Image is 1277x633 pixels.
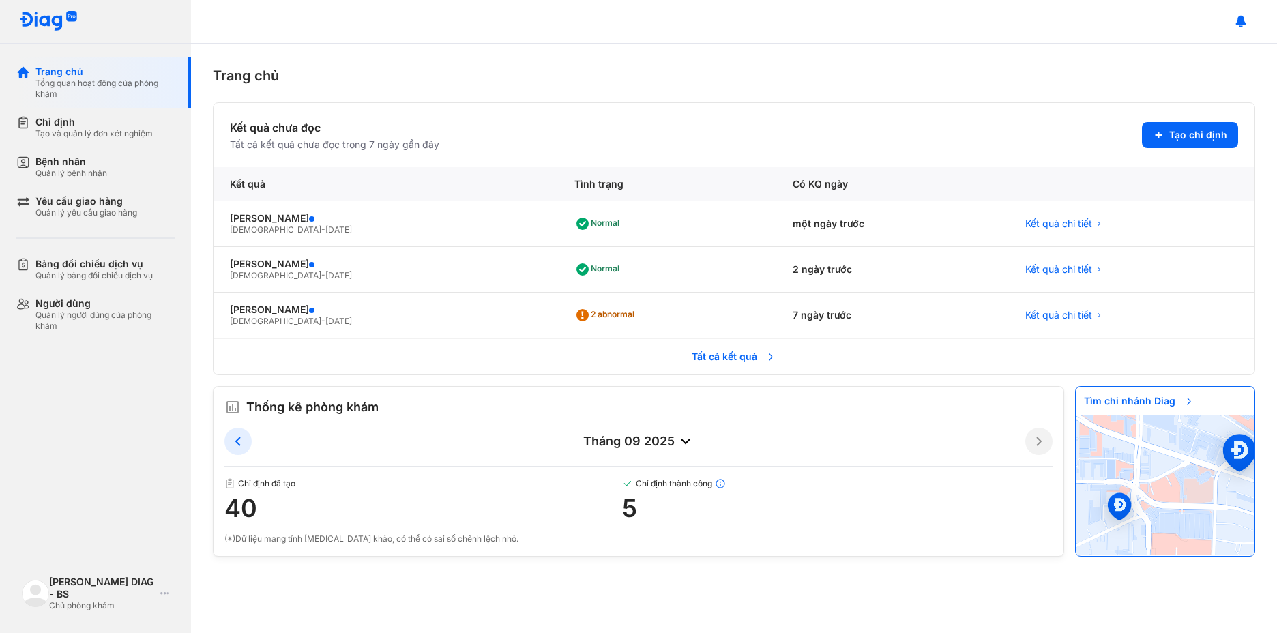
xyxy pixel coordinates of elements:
div: Tất cả kết quả chưa đọc trong 7 ngày gần đây [230,138,439,151]
div: Quản lý bảng đối chiếu dịch vụ [35,270,153,281]
div: Bảng đối chiếu dịch vụ [35,258,153,270]
div: Tình trạng [558,167,776,201]
div: Kết quả chưa đọc [230,119,439,136]
span: - [321,316,325,326]
img: logo [22,580,49,607]
div: một ngày trước [776,201,1008,247]
span: [DEMOGRAPHIC_DATA] [230,270,321,280]
span: [DATE] [325,224,352,235]
div: Quản lý người dùng của phòng khám [35,310,175,332]
div: Normal [574,213,625,235]
div: tháng 09 2025 [252,433,1025,450]
span: Tìm chi nhánh Diag [1076,387,1203,415]
div: [PERSON_NAME] [230,212,542,224]
span: Chỉ định đã tạo [224,478,622,489]
span: [DATE] [325,270,352,280]
img: info.7e716105.svg [715,478,726,489]
span: - [321,270,325,280]
div: Tổng quan hoạt động của phòng khám [35,78,175,100]
span: - [321,224,325,235]
div: [PERSON_NAME] DIAG - BS [49,576,155,600]
div: 2 abnormal [574,304,640,326]
span: Kết quả chi tiết [1025,218,1092,230]
div: 2 ngày trước [776,247,1008,293]
div: Người dùng [35,297,175,310]
button: Tạo chỉ định [1142,122,1238,148]
span: Tất cả kết quả [684,342,784,371]
div: 7 ngày trước [776,293,1008,338]
span: 40 [224,495,622,522]
img: checked-green.01cc79e0.svg [622,478,633,489]
span: 5 [622,495,1053,522]
span: Chỉ định thành công [622,478,1053,489]
div: [PERSON_NAME] [230,304,542,316]
img: document.50c4cfd0.svg [224,478,235,489]
span: [DEMOGRAPHIC_DATA] [230,224,321,235]
div: Trang chủ [35,65,175,78]
span: Kết quả chi tiết [1025,263,1092,276]
span: Kết quả chi tiết [1025,309,1092,321]
div: [PERSON_NAME] [230,258,542,270]
span: Thống kê phòng khám [246,398,379,417]
div: Quản lý yêu cầu giao hàng [35,207,137,218]
div: Chủ phòng khám [49,600,155,611]
div: Tạo và quản lý đơn xét nghiệm [35,128,153,139]
span: [DATE] [325,316,352,326]
div: Trang chủ [213,65,1255,86]
div: Có KQ ngày [776,167,1008,201]
div: Chỉ định [35,116,153,128]
div: Yêu cầu giao hàng [35,195,137,207]
div: (*)Dữ liệu mang tính [MEDICAL_DATA] khảo, có thể có sai số chênh lệch nhỏ. [224,533,1053,545]
span: [DEMOGRAPHIC_DATA] [230,316,321,326]
span: Tạo chỉ định [1169,129,1227,141]
img: logo [19,11,78,32]
div: Quản lý bệnh nhân [35,168,107,179]
div: Kết quả [214,167,558,201]
div: Normal [574,259,625,280]
div: Bệnh nhân [35,156,107,168]
img: order.5a6da16c.svg [224,399,241,415]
